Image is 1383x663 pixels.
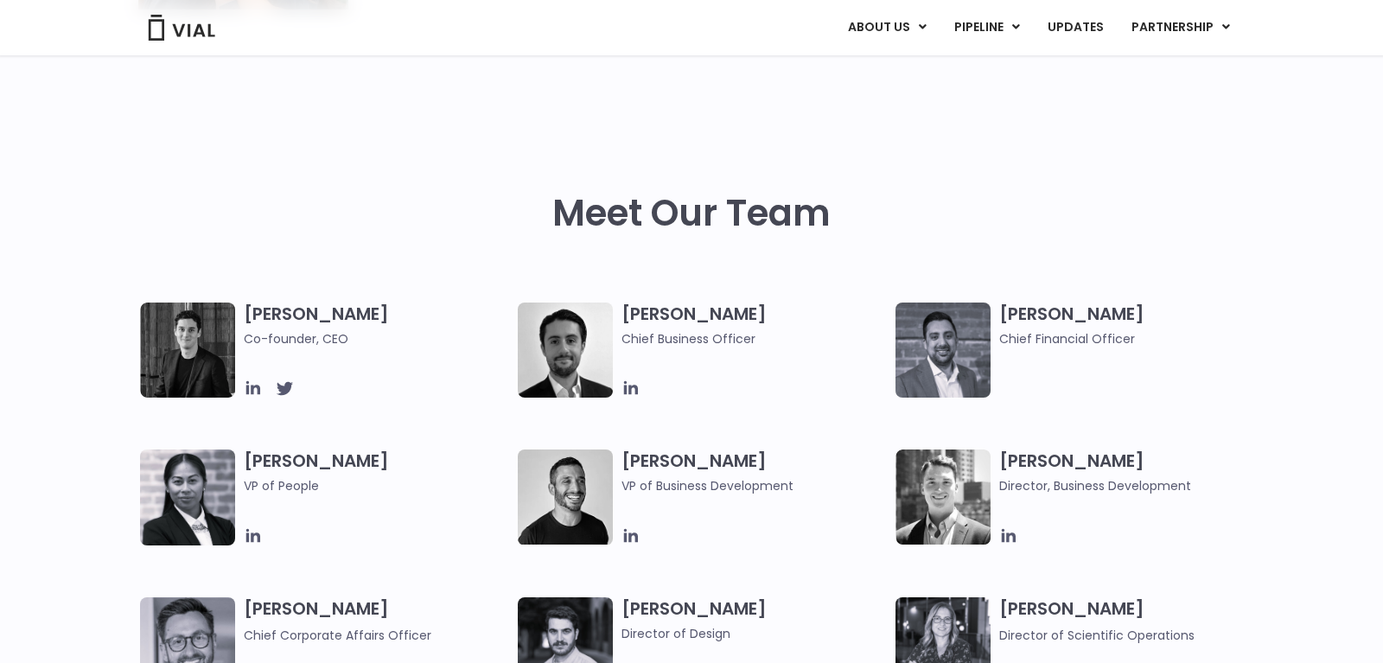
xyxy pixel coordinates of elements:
h3: [PERSON_NAME] [244,303,509,348]
img: A black and white photo of a man in a suit attending a Summit. [140,303,235,398]
h3: [PERSON_NAME] [621,303,887,348]
span: Director of Scientific Operations [999,627,1195,644]
img: Catie [140,449,235,545]
span: Chief Financial Officer [999,329,1265,348]
a: UPDATES [1034,13,1117,42]
h3: [PERSON_NAME] [999,597,1265,645]
a: PARTNERSHIPMenu Toggle [1118,13,1244,42]
h3: [PERSON_NAME] [999,449,1265,495]
h3: [PERSON_NAME] [244,597,509,645]
img: A black and white photo of a man smiling. [518,449,613,545]
h3: [PERSON_NAME] [621,449,887,495]
h2: Meet Our Team [552,193,831,234]
span: Co-founder, CEO [244,329,509,348]
img: Headshot of smiling man named Samir [895,303,991,398]
a: PIPELINEMenu Toggle [940,13,1033,42]
img: A black and white photo of a man in a suit holding a vial. [518,303,613,398]
span: Director, Business Development [999,476,1265,495]
h3: [PERSON_NAME] [621,597,887,643]
img: A black and white photo of a smiling man in a suit at ARVO 2023. [895,449,991,545]
span: Chief Business Officer [621,329,887,348]
h3: [PERSON_NAME] [999,303,1265,348]
span: VP of Business Development [621,476,887,495]
span: Director of Design [621,624,887,643]
span: VP of People [244,476,509,495]
span: Chief Corporate Affairs Officer [244,627,431,644]
img: Vial Logo [147,15,216,41]
a: ABOUT USMenu Toggle [834,13,940,42]
h3: [PERSON_NAME] [244,449,509,520]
